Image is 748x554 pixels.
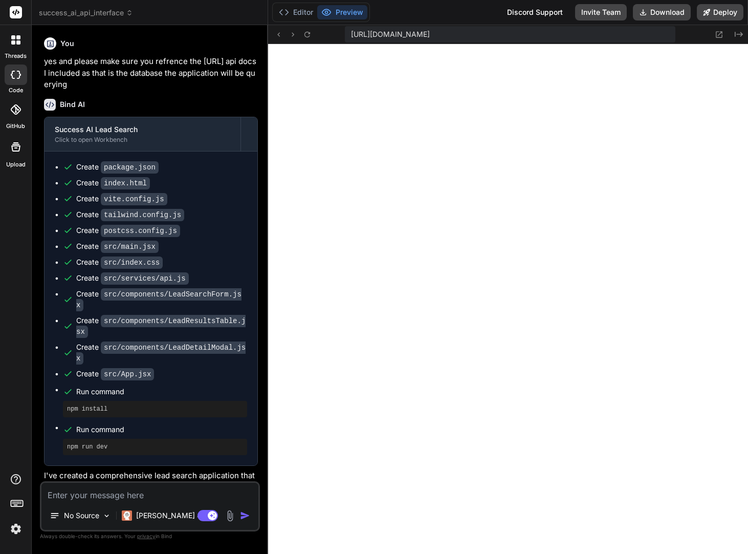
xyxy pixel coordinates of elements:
[76,241,159,252] div: Create
[101,209,184,221] code: tailwind.config.js
[60,38,74,49] h6: You
[101,225,180,237] code: postcss.config.js
[101,177,150,189] code: index.html
[67,405,243,413] pre: npm install
[76,342,246,365] code: src/components/LeadDetailModal.jsx
[76,225,180,236] div: Create
[136,510,212,521] p: [PERSON_NAME] 4 S..
[76,369,154,379] div: Create
[44,56,258,91] p: yes and please make sure you refrence the [URL] api docs I included as that is the database the a...
[633,4,691,20] button: Download
[122,510,132,521] img: Claude 4 Sonnet
[101,161,159,174] code: package.json
[55,136,230,144] div: Click to open Workbench
[44,470,258,505] p: I've created a comprehensive lead search application that integrates with the Success AI API. The...
[76,178,150,188] div: Create
[101,272,189,285] code: src/services/api.js
[76,273,189,284] div: Create
[60,99,85,110] h6: Bind AI
[697,4,743,20] button: Deploy
[76,194,167,204] div: Create
[76,387,247,397] span: Run command
[76,257,163,268] div: Create
[240,510,250,521] img: icon
[76,315,247,337] div: Create
[67,443,243,451] pre: npm run dev
[501,4,569,20] div: Discord Support
[39,8,133,18] span: success_ai_api_interface
[137,533,156,539] span: privacy
[6,122,25,131] label: GitHub
[6,160,26,169] label: Upload
[275,5,317,19] button: Editor
[268,44,748,554] iframe: Preview
[575,4,627,20] button: Invite Team
[76,209,184,220] div: Create
[76,288,241,311] code: src/components/LeadSearchForm.jsx
[76,289,247,310] div: Create
[101,257,163,269] code: src/index.css
[64,510,99,521] p: No Source
[351,29,430,39] span: [URL][DOMAIN_NAME]
[101,241,159,253] code: src/main.jsx
[76,315,246,338] code: src/components/LeadResultsTable.jsx
[45,117,240,151] button: Success AI Lead SearchClick to open Workbench
[101,368,154,380] code: src/App.jsx
[55,124,230,135] div: Success AI Lead Search
[7,520,25,538] img: settings
[317,5,367,19] button: Preview
[102,512,111,520] img: Pick Models
[9,86,23,95] label: code
[5,52,27,60] label: threads
[40,531,260,541] p: Always double-check its answers. Your in Bind
[76,162,159,173] div: Create
[101,193,167,205] code: vite.config.js
[76,342,247,364] div: Create
[224,510,236,522] img: attachment
[76,424,247,435] span: Run command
